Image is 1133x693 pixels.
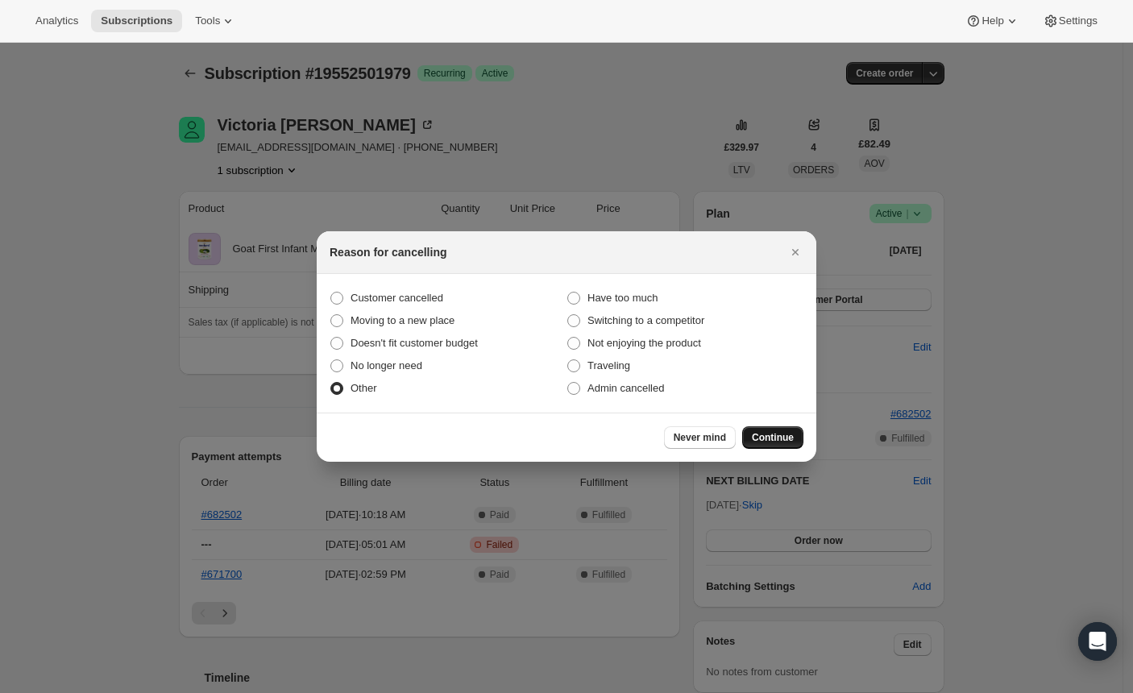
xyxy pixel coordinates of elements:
span: Subscriptions [101,15,172,27]
span: No longer need [351,359,422,371]
button: Subscriptions [91,10,182,32]
span: Have too much [587,292,658,304]
span: Analytics [35,15,78,27]
button: Close [784,241,807,264]
button: Settings [1033,10,1107,32]
span: Not enjoying the product [587,337,701,349]
span: Never mind [674,431,726,444]
span: Switching to a competitor [587,314,704,326]
span: Admin cancelled [587,382,664,394]
button: Help [956,10,1029,32]
button: Never mind [664,426,736,449]
button: Analytics [26,10,88,32]
span: Continue [752,431,794,444]
span: Help [982,15,1003,27]
span: Moving to a new place [351,314,454,326]
h2: Reason for cancelling [330,244,446,260]
button: Continue [742,426,803,449]
span: Doesn't fit customer budget [351,337,478,349]
span: Traveling [587,359,630,371]
span: Other [351,382,377,394]
span: Settings [1059,15,1098,27]
button: Tools [185,10,246,32]
span: Tools [195,15,220,27]
div: Open Intercom Messenger [1078,622,1117,661]
span: Customer cancelled [351,292,443,304]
